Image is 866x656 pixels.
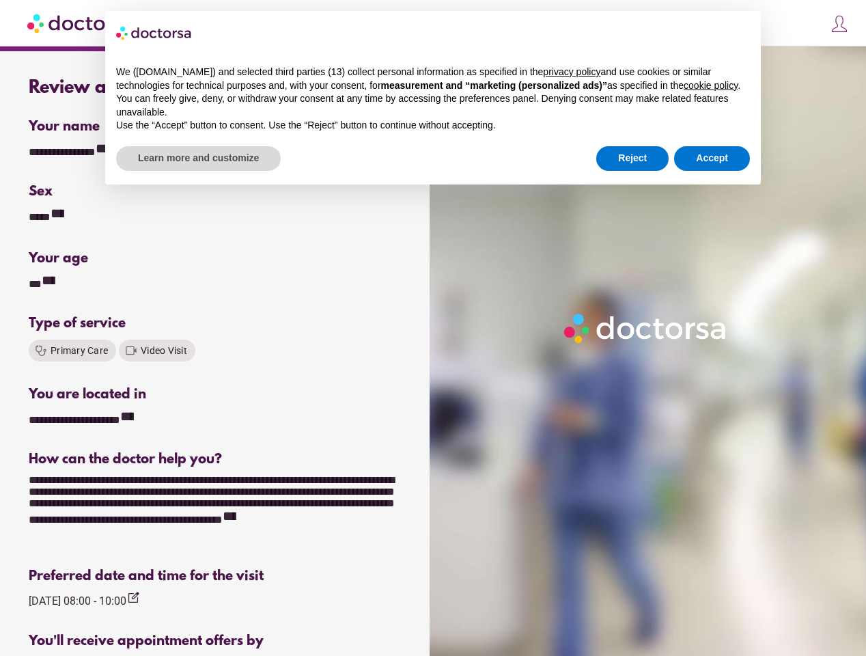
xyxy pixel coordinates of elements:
[29,78,403,98] div: Review and send your request
[381,80,607,91] strong: measurement and “marketing (personalized ads)”
[116,66,750,92] p: We ([DOMAIN_NAME]) and selected third parties (13) collect personal information as specified in t...
[596,146,669,171] button: Reject
[34,344,48,357] i: stethoscope
[29,387,403,402] div: You are located in
[141,345,187,356] span: Video Visit
[29,633,403,649] div: You'll receive appointment offers by
[51,345,108,356] span: Primary Care
[29,251,214,266] div: Your age
[27,8,135,38] img: Doctorsa.com
[124,344,138,357] i: videocam
[29,119,403,135] div: Your name
[29,591,140,610] div: [DATE] 08:00 - 10:00
[116,119,750,133] p: Use the “Accept” button to consent. Use the “Reject” button to continue without accepting.
[29,316,403,331] div: Type of service
[29,184,403,200] div: Sex
[674,146,750,171] button: Accept
[116,92,750,119] p: You can freely give, deny, or withdraw your consent at any time by accessing the preferences pane...
[543,66,600,77] a: privacy policy
[684,80,738,91] a: cookie policy
[116,146,281,171] button: Learn more and customize
[559,309,733,348] img: Logo-Doctorsa-trans-White-partial-flat.png
[830,14,849,33] img: icons8-customer-100.png
[29,569,403,584] div: Preferred date and time for the visit
[116,22,193,44] img: logo
[126,591,140,605] i: edit_square
[29,452,403,467] div: How can the doctor help you?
